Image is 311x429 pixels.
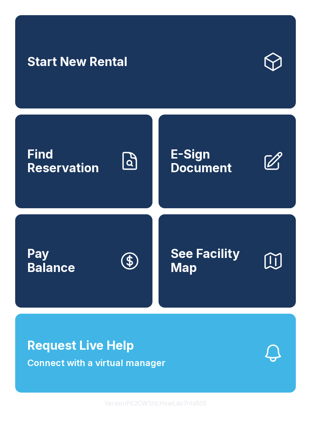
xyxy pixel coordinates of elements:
span: See Facility Map [171,247,256,275]
button: See Facility Map [159,214,296,308]
button: VersionPE2CWShLHxwLdo7nhiB05 [99,393,213,414]
span: Find Reservation [27,148,113,175]
a: E-Sign Document [159,115,296,208]
span: E-Sign Document [171,148,256,175]
button: Request Live HelpConnect with a virtual manager [15,314,296,393]
a: Find Reservation [15,115,152,208]
span: Request Live Help [27,336,134,355]
span: Connect with a virtual manager [27,356,165,370]
a: Start New Rental [15,15,296,108]
span: Pay Balance [27,247,75,275]
span: Start New Rental [27,55,127,69]
a: PayBalance [15,214,152,308]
